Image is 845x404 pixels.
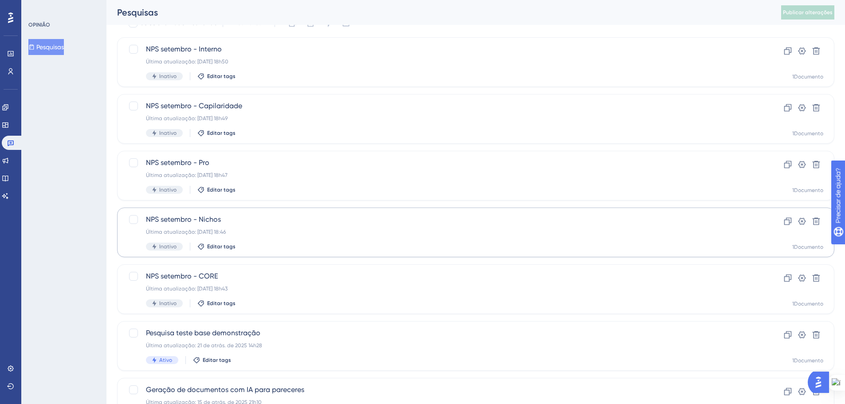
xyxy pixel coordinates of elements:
[146,158,209,167] font: NPS setembro - Pro
[28,39,64,55] button: Pesquisas
[146,45,222,53] font: NPS setembro - Interno
[159,300,177,306] font: Inativo
[203,357,231,363] font: Editar tags
[159,130,177,136] font: Inativo
[792,130,823,137] font: 1Documento
[197,243,236,250] button: Editar tags
[808,369,834,396] iframe: Iniciador do Assistente de IA do UserGuiding
[28,22,50,28] font: OPINIÃO
[197,129,236,137] button: Editar tags
[21,4,76,11] font: Precisar de ajuda?
[146,59,228,65] font: Última atualização: [DATE] 18h50
[207,130,236,136] font: Editar tags
[146,329,260,337] font: Pesquisa teste base demonstração
[792,74,823,80] font: 1Documento
[159,73,177,79] font: Inativo
[207,73,236,79] font: Editar tags
[197,186,236,193] button: Editar tags
[146,286,228,292] font: Última atualização: [DATE] 18h43
[159,187,177,193] font: Inativo
[146,272,218,280] font: NPS setembro - CORE
[792,301,823,307] font: 1Documento
[146,215,221,224] font: NPS setembro - Nichos
[146,229,226,235] font: Última atualização: [DATE] 18:46
[792,187,823,193] font: 1Documento
[207,300,236,306] font: Editar tags
[159,243,177,250] font: Inativo
[146,102,242,110] font: NPS setembro - Capilaridade
[146,342,262,349] font: Última atualização: 21 de atrás. de 2025 14h28
[146,385,304,394] font: Geração de documentos com IA para pareceres
[197,300,236,307] button: Editar tags
[207,187,236,193] font: Editar tags
[781,5,834,20] button: Publicar alterações
[117,7,158,18] font: Pesquisas
[792,244,823,250] font: 1Documento
[146,115,228,122] font: Última atualização: [DATE] 18h49
[159,357,172,363] font: Ativo
[792,357,823,364] font: 1Documento
[197,73,236,80] button: Editar tags
[207,243,236,250] font: Editar tags
[193,357,231,364] button: Editar tags
[783,9,833,16] font: Publicar alterações
[36,43,64,51] font: Pesquisas
[146,172,228,178] font: Última atualização: [DATE] 18h47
